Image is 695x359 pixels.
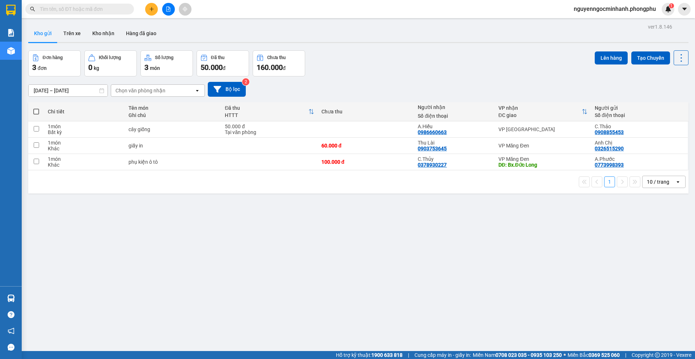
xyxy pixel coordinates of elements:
[498,112,582,118] div: ĐC giao
[625,351,626,359] span: |
[595,156,684,162] div: A.Phước
[166,7,171,12] span: file-add
[58,25,87,42] button: Trên xe
[28,50,81,76] button: Đơn hàng3đơn
[155,55,173,60] div: Số lượng
[32,63,36,72] span: 3
[30,7,35,12] span: search
[99,55,121,60] div: Khối lượng
[595,140,684,146] div: Anh Chị
[595,51,628,64] button: Lên hàng
[201,63,223,72] span: 50.000
[648,23,672,31] div: ver 1.8.146
[321,143,411,149] div: 60.000 đ
[149,7,154,12] span: plus
[48,129,121,135] div: Bất kỳ
[595,129,624,135] div: 0908855453
[179,3,191,16] button: aim
[225,124,314,129] div: 50.000 đ
[408,351,409,359] span: |
[655,352,660,358] span: copyright
[225,105,308,111] div: Đã thu
[8,327,14,334] span: notification
[182,7,188,12] span: aim
[595,105,684,111] div: Người gửi
[94,65,99,71] span: kg
[418,156,491,162] div: C.Thủy
[595,124,684,129] div: C.Thảo
[221,102,318,121] th: Toggle SortBy
[589,352,620,358] strong: 0369 525 060
[129,159,218,165] div: phụ kiện ô tô
[29,85,108,96] input: Select a date range.
[418,104,491,110] div: Người nhận
[418,129,447,135] div: 0986660663
[7,47,15,55] img: warehouse-icon
[88,63,92,72] span: 0
[48,140,121,146] div: 1 món
[495,102,591,121] th: Toggle SortBy
[115,87,165,94] div: Chọn văn phòng nhận
[418,162,447,168] div: 0378930227
[6,5,16,16] img: logo-vxr
[267,55,286,60] div: Chưa thu
[496,352,562,358] strong: 0708 023 035 - 0935 103 250
[129,126,218,132] div: cây giống
[670,3,673,8] span: 1
[414,351,471,359] span: Cung cấp máy in - giấy in:
[28,25,58,42] button: Kho gửi
[665,6,671,12] img: icon-new-feature
[418,140,491,146] div: Thu Lài
[473,351,562,359] span: Miền Nam
[336,351,403,359] span: Hỗ trợ kỹ thuật:
[150,65,160,71] span: món
[257,63,283,72] span: 160.000
[498,162,588,168] div: DĐ: Bx.Đức Long
[498,143,588,149] div: VP Măng Đen
[48,146,121,151] div: Khác
[321,109,411,114] div: Chưa thu
[568,4,662,13] span: nguyenngocminhanh.phongphu
[321,159,411,165] div: 100.000 đ
[7,29,15,37] img: solution-icon
[498,156,588,162] div: VP Măng Đen
[48,162,121,168] div: Khác
[84,50,137,76] button: Khối lượng0kg
[595,146,624,151] div: 0326515290
[48,156,121,162] div: 1 món
[40,5,125,13] input: Tìm tên, số ĐT hoặc mã đơn
[38,65,47,71] span: đơn
[129,112,218,118] div: Ghi chú
[48,109,121,114] div: Chi tiết
[681,6,688,12] span: caret-down
[129,105,218,111] div: Tên món
[498,105,582,111] div: VP nhận
[371,352,403,358] strong: 1900 633 818
[418,113,491,119] div: Số điện thoại
[7,295,15,302] img: warehouse-icon
[647,178,669,185] div: 10 / trang
[8,311,14,318] span: question-circle
[595,112,684,118] div: Số điện thoại
[669,3,674,8] sup: 1
[631,51,670,64] button: Tạo Chuyến
[194,88,200,93] svg: open
[140,50,193,76] button: Số lượng3món
[129,143,218,149] div: giấy in
[145,3,158,16] button: plus
[120,25,162,42] button: Hàng đã giao
[675,179,681,185] svg: open
[87,25,120,42] button: Kho nhận
[283,65,286,71] span: đ
[225,112,308,118] div: HTTT
[418,124,491,129] div: A.Hiếu
[43,55,63,60] div: Đơn hàng
[253,50,305,76] button: Chưa thu160.000đ
[48,124,121,129] div: 1 món
[8,344,14,351] span: message
[211,55,224,60] div: Đã thu
[564,354,566,356] span: ⚪️
[595,162,624,168] div: 0773998393
[162,3,175,16] button: file-add
[223,65,226,71] span: đ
